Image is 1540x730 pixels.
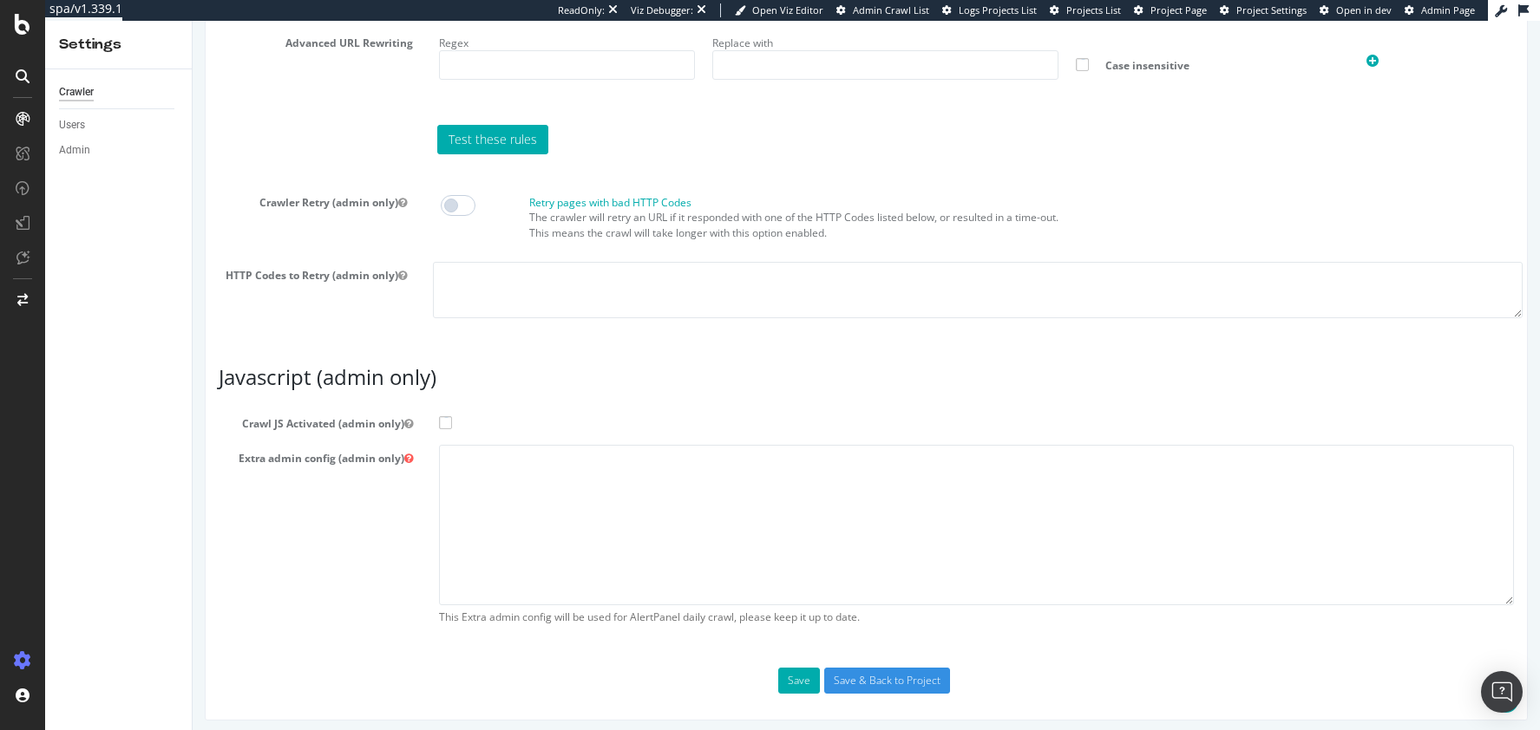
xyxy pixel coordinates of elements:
div: Crawler [59,83,94,101]
a: Admin Page [1405,3,1475,17]
span: Logs Projects List [959,3,1037,16]
div: Settings [59,35,178,55]
span: Admin Page [1421,3,1475,16]
h3: Javascript (admin only) [26,345,1321,368]
button: Crawler Retry (admin only) [206,174,214,189]
div: ReadOnly: [558,3,605,17]
a: Admin Crawl List [836,3,929,17]
span: Open Viz Editor [752,3,823,16]
span: Case insensitive [900,37,1135,52]
label: Extra admin config (admin only) [13,424,233,445]
input: Save & Back to Project [632,647,757,673]
label: Retry pages with bad HTTP Codes [337,174,499,189]
label: Regex [246,9,276,29]
a: Users [59,116,180,134]
a: Open in dev [1320,3,1392,17]
a: Crawler [59,83,180,101]
label: Replace with [520,9,580,29]
div: Users [59,116,85,134]
p: The crawler will retry an URL if it responded with one of the HTTP Codes listed below, or resulte... [337,189,1330,218]
span: Projects List [1066,3,1121,16]
div: Viz Debugger: [631,3,693,17]
button: Save [586,647,627,673]
span: Project Settings [1236,3,1307,16]
label: Crawler Retry (admin only) [4,168,227,189]
span: Admin Crawl List [853,3,929,16]
label: Advanced URL Rewriting [13,9,233,29]
button: HTTP Codes to Retry (admin only) [206,247,214,262]
a: Projects List [1050,3,1121,17]
label: HTTP Codes to Retry (admin only) [4,241,227,262]
span: Open in dev [1336,3,1392,16]
div: Open Intercom Messenger [1481,671,1523,713]
button: Crawl JS Activated (admin only) [212,395,220,410]
a: Project Page [1134,3,1207,17]
a: Test these rules [245,104,356,134]
a: Project Settings [1220,3,1307,17]
span: Crawl JS Activated (admin only) [13,395,233,410]
span: Project Page [1150,3,1207,16]
span: This Extra admin config will be used for AlertPanel daily crawl, please keep it up to date. [246,589,1321,603]
a: Open Viz Editor [735,3,823,17]
a: Admin [59,141,180,160]
div: Admin [59,141,90,160]
a: Logs Projects List [942,3,1037,17]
